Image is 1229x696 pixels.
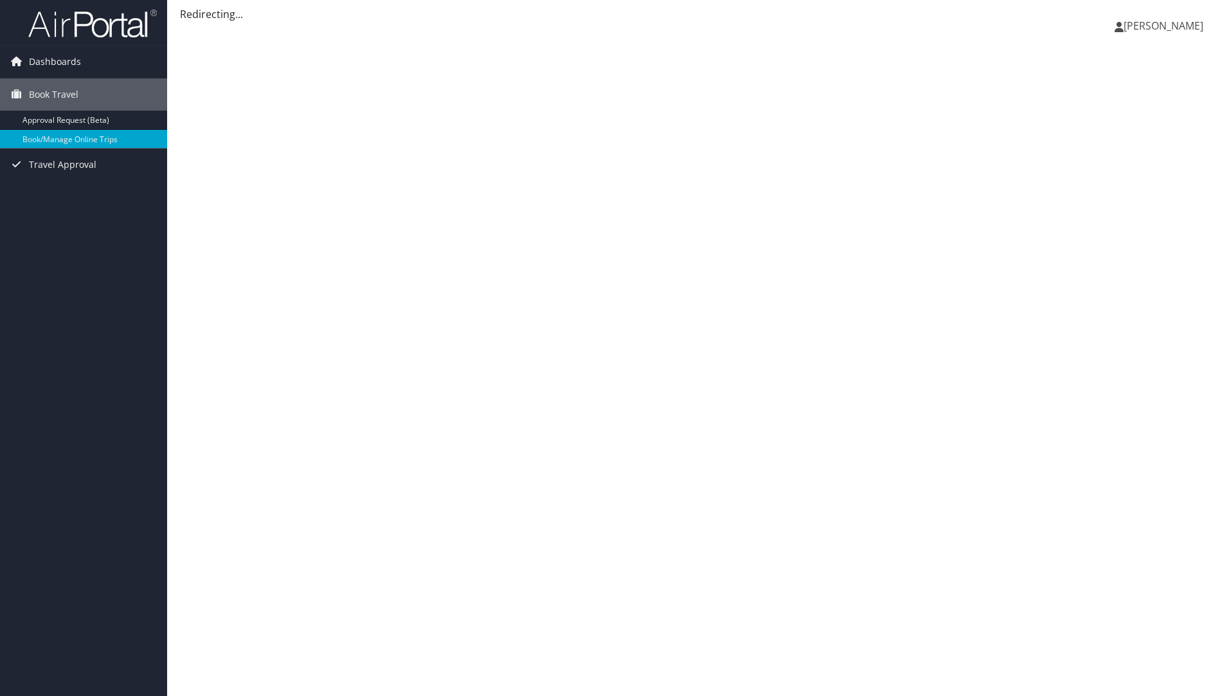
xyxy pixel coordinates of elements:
[1115,6,1216,45] a: [PERSON_NAME]
[28,8,157,39] img: airportal-logo.png
[29,46,81,78] span: Dashboards
[180,6,1216,22] div: Redirecting...
[1124,19,1203,33] span: [PERSON_NAME]
[29,78,78,111] span: Book Travel
[29,149,96,181] span: Travel Approval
